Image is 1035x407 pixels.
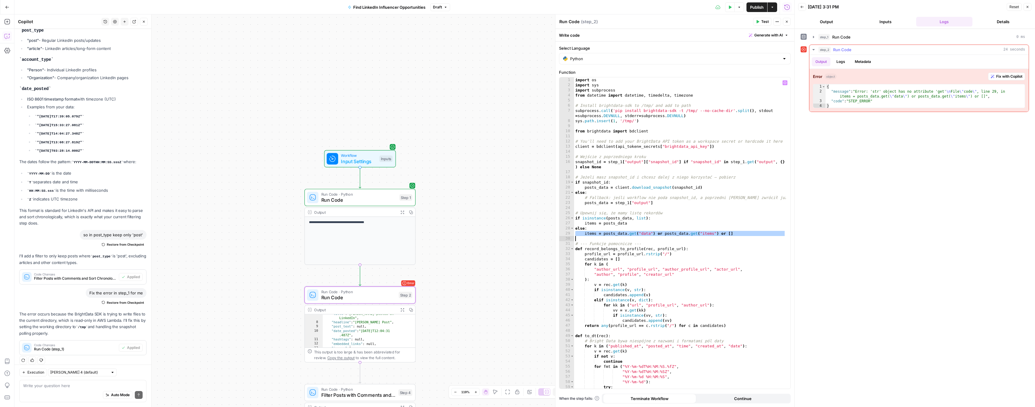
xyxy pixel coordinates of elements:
[809,45,1029,54] button: 24 seconds
[26,45,147,51] li: - LinkedIn articles/long-form content
[559,318,574,323] div: 46
[559,303,574,308] div: 43
[734,396,752,402] span: Continue
[99,241,147,248] button: Restore from Checkpoint
[305,329,323,337] div: 10
[27,370,44,375] span: Execution
[344,2,429,12] button: Find LinkedIn Influencer Opportunities
[321,196,397,203] span: Run Code
[559,88,574,93] div: 3
[813,84,826,89] div: 1
[559,379,574,384] div: 58
[19,57,54,62] code: account_type
[570,190,574,195] span: Toggle code folding, rows 21 through 23
[27,67,44,72] strong: "Person"
[559,144,574,149] div: 13
[305,342,323,346] div: 12
[353,4,425,10] span: Find LinkedIn Influencer Opportunities
[851,57,875,66] button: Metadata
[559,154,574,159] div: 15
[559,272,574,277] div: 37
[399,292,412,298] div: Step 2
[19,86,51,91] code: date_posted
[833,57,849,66] button: Logs
[314,349,412,361] div: This output is too large & has been abbreviated for review. to view the full content.
[798,17,855,26] button: Output
[35,149,84,153] code: "[DATE]T03:28:14.000Z"
[305,312,323,320] div: 7
[570,354,574,359] span: Toggle code folding, rows 53 through 54
[19,311,147,337] p: The error occurs because the BrightData SDK is trying to write files to the current directory, wh...
[570,313,574,318] span: Toggle code folding, rows 45 through 46
[26,37,147,43] li: - Regular LinkedIn posts/updates
[19,28,46,33] code: post_type
[559,205,574,210] div: 24
[559,396,599,401] a: When the step fails:
[559,180,574,185] div: 19
[1007,3,1022,11] button: Reset
[559,118,574,123] div: 8
[1003,47,1025,52] span: 24 seconds
[570,277,574,282] span: Toggle code folding, rows 38 through 46
[559,297,574,303] div: 42
[559,139,574,144] div: 12
[813,73,822,79] strong: Error
[631,396,669,402] span: Terminate Workflow
[26,179,147,185] li: separates date and time
[857,17,914,26] button: Inputs
[559,313,574,318] div: 45
[559,349,574,354] div: 52
[305,337,323,342] div: 11
[559,328,574,333] div: 48
[559,19,579,25] textarea: Run Code
[559,364,574,369] div: 55
[559,93,574,98] div: 4
[26,187,147,194] li: is the time with milliseconds
[18,19,100,25] div: Copilot
[305,325,323,329] div: 9
[559,221,574,226] div: 27
[559,77,574,82] div: 1
[833,47,851,53] span: Run Code
[26,104,147,154] li: Examples from your data:
[27,181,33,184] code: T
[19,159,147,165] p: The dates follow the pattern: where:
[430,3,450,11] button: Draft
[809,55,1029,112] div: 24 seconds
[407,279,414,287] span: Error
[813,89,826,99] div: 2
[559,338,574,343] div: 50
[34,273,116,276] span: Code Changes
[341,158,376,165] span: Input Settings
[400,194,412,200] div: Step 1
[26,196,147,203] li: indicates UTC timezone
[559,210,574,216] div: 25
[809,32,1029,42] button: 0 ms
[19,253,147,266] p: I'll add a filter to only keep posts where is 'post', excluding articles and other content types.
[559,287,574,292] div: 40
[570,226,574,231] span: Toggle code folding, rows 28 through 29
[341,153,376,158] span: Workflow
[746,31,791,39] button: Generate with AI
[559,82,574,88] div: 2
[107,242,144,247] span: Restore from Checkpoint
[35,115,84,118] code: "[DATE]T17:39:05.079Z"
[559,134,574,139] div: 11
[50,369,108,375] input: Claude Sonnet 4 (default)
[570,384,574,390] span: Toggle code folding, rows 59 through 63
[398,389,412,396] div: Step 4
[559,354,574,359] div: 53
[321,387,396,392] span: Run Code · Python
[321,294,396,301] span: Run Code
[975,17,1031,26] button: Details
[27,172,52,176] code: YYYY-MM-DD
[99,299,147,306] button: Restore from Checkpoint
[379,156,393,162] div: Inputs
[86,288,147,298] div: Fix the error in step_1 for me
[570,343,574,349] span: Toggle code folding, rows 51 through 65
[559,292,574,297] div: 41
[19,207,147,226] p: This format is standard for LinkedIn's API and makes it easy to parse and sort chronologically, w...
[570,246,574,251] span: Toggle code folding, rows 32 through 47
[27,46,42,51] strong: "article"
[988,73,1025,80] button: Fix with Copilot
